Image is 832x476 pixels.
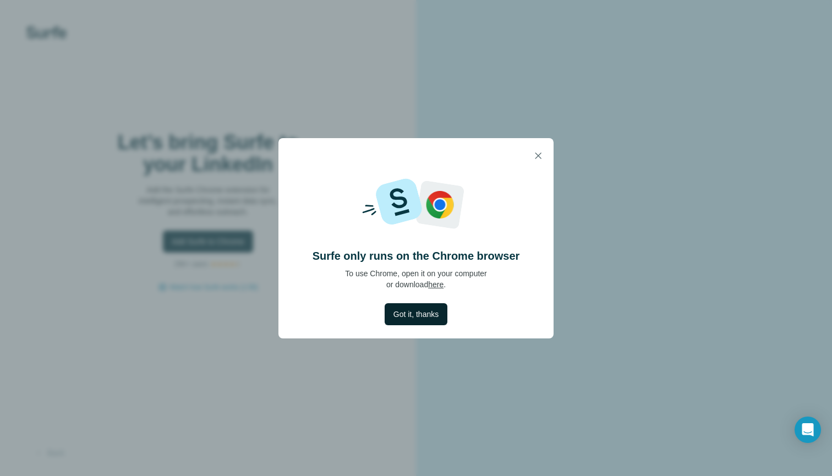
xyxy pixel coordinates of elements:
[345,268,487,290] p: To use Chrome, open it on your computer or download .
[393,309,439,320] span: Got it, thanks
[428,280,444,289] a: here
[313,248,520,264] h4: Surfe only runs on the Chrome browser
[346,173,486,235] img: Surfe and Google logos
[385,303,447,325] button: Got it, thanks
[795,417,821,443] div: Open Intercom Messenger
